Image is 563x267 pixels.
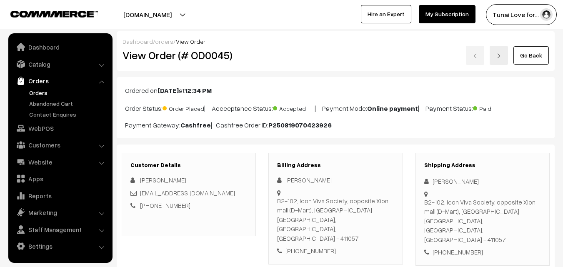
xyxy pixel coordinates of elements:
a: Catalog [10,57,110,72]
div: [PERSON_NAME] [424,177,541,186]
span: Accepted [273,102,315,113]
button: Tunai Love for… [486,4,557,25]
p: Payment Gateway: | Cashfree Order ID: [125,120,546,130]
a: orders [155,38,173,45]
b: [DATE] [158,86,179,95]
b: Cashfree [180,121,211,129]
div: / / [123,37,549,46]
img: user [540,8,553,21]
div: [PHONE_NUMBER] [277,246,394,256]
span: Order Placed [163,102,204,113]
span: View Order [176,38,205,45]
a: Reports [10,188,110,203]
p: Order Status: | Accceptance Status: | Payment Mode: | Payment Status: [125,102,546,113]
b: 12:34 PM [185,86,212,95]
button: [DOMAIN_NAME] [94,4,201,25]
h3: Customer Details [130,162,247,169]
span: Paid [473,102,515,113]
div: B2-102, Icon Viva Society, opposite Xion mall (D-Mart), [GEOGRAPHIC_DATA] [GEOGRAPHIC_DATA], [GEO... [277,196,394,243]
h2: View Order (# OD0045) [123,49,256,62]
b: Online payment [367,104,418,112]
a: Hire an Expert [361,5,411,23]
div: [PERSON_NAME] [277,175,394,185]
div: B2-102, Icon Viva Society, opposite Xion mall (D-Mart), [GEOGRAPHIC_DATA] [GEOGRAPHIC_DATA], [GEO... [424,197,541,245]
a: COMMMERCE [10,8,83,18]
a: Orders [10,73,110,88]
a: Customers [10,137,110,152]
p: Ordered on at [125,85,546,95]
span: [PERSON_NAME] [140,176,186,184]
a: [EMAIL_ADDRESS][DOMAIN_NAME] [140,189,235,197]
a: [PHONE_NUMBER] [140,202,190,209]
img: right-arrow.png [496,53,501,58]
a: Staff Management [10,222,110,237]
h3: Billing Address [277,162,394,169]
a: Go Back [513,46,549,65]
a: Settings [10,239,110,254]
a: My Subscription [419,5,475,23]
a: Abandoned Cart [27,99,110,108]
b: P250819070423926 [268,121,332,129]
a: Orders [27,88,110,97]
img: COMMMERCE [10,11,98,17]
a: WebPOS [10,121,110,136]
a: Dashboard [123,38,153,45]
div: [PHONE_NUMBER] [424,247,541,257]
a: Apps [10,171,110,186]
a: Website [10,155,110,170]
h3: Shipping Address [424,162,541,169]
a: Dashboard [10,40,110,55]
a: Marketing [10,205,110,220]
a: Contact Enquires [27,110,110,119]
